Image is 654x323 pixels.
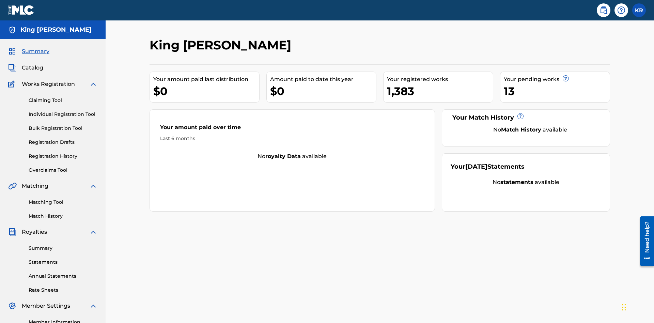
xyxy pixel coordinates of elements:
[22,302,70,310] span: Member Settings
[8,64,43,72] a: CatalogCatalog
[29,213,97,220] a: Match History
[459,126,602,134] div: No available
[270,75,376,83] div: Amount paid to date this year
[29,139,97,146] a: Registration Drafts
[265,153,301,159] strong: royalty data
[620,290,654,323] iframe: Chat Widget
[29,167,97,174] a: Overclaims Tool
[504,75,610,83] div: Your pending works
[563,76,569,81] span: ?
[89,182,97,190] img: expand
[500,179,533,185] strong: statements
[150,152,435,160] div: No available
[387,75,493,83] div: Your registered works
[597,3,610,17] a: Public Search
[29,199,97,206] a: Matching Tool
[8,47,16,56] img: Summary
[150,37,295,53] h2: King [PERSON_NAME]
[29,153,97,160] a: Registration History
[20,26,92,34] h5: King McTesterson
[29,125,97,132] a: Bulk Registration Tool
[22,47,49,56] span: Summary
[29,287,97,294] a: Rate Sheets
[22,228,47,236] span: Royalties
[29,273,97,280] a: Annual Statements
[635,214,654,270] iframe: Resource Center
[8,64,16,72] img: Catalog
[89,228,97,236] img: expand
[501,126,541,133] strong: Match History
[89,302,97,310] img: expand
[29,245,97,252] a: Summary
[451,178,602,186] div: No available
[622,297,626,318] div: Drag
[8,80,17,88] img: Works Registration
[160,123,424,135] div: Your amount paid over time
[153,83,259,99] div: $0
[89,80,97,88] img: expand
[22,80,75,88] span: Works Registration
[153,75,259,83] div: Your amount paid last distribution
[29,259,97,266] a: Statements
[518,113,523,119] span: ?
[8,182,17,190] img: Matching
[22,182,48,190] span: Matching
[29,97,97,104] a: Claiming Tool
[387,83,493,99] div: 1,383
[8,228,16,236] img: Royalties
[465,163,487,170] span: [DATE]
[8,302,16,310] img: Member Settings
[617,6,625,14] img: help
[451,162,525,171] div: Your Statements
[614,3,628,17] div: Help
[599,6,608,14] img: search
[270,83,376,99] div: $0
[22,64,43,72] span: Catalog
[451,113,602,122] div: Your Match History
[160,135,424,142] div: Last 6 months
[632,3,646,17] div: User Menu
[8,26,16,34] img: Accounts
[504,83,610,99] div: 13
[8,47,49,56] a: SummarySummary
[8,5,34,15] img: MLC Logo
[29,111,97,118] a: Individual Registration Tool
